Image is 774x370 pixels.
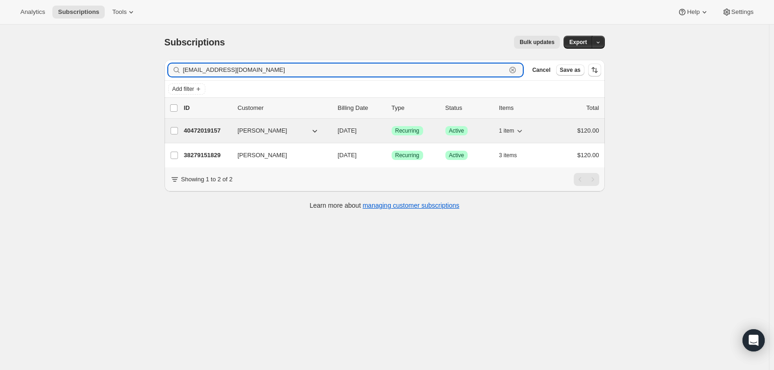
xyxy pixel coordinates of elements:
[392,103,438,113] div: Type
[514,36,560,49] button: Bulk updates
[184,124,599,137] div: 40472019157[PERSON_NAME][DATE]SuccessRecurringSuccessActive1 item$120.00
[184,103,230,113] p: ID
[172,85,194,93] span: Add filter
[588,64,601,77] button: Sort the results
[168,83,205,95] button: Add filter
[362,202,459,209] a: managing customer subscriptions
[449,152,464,159] span: Active
[58,8,99,16] span: Subscriptions
[310,201,459,210] p: Learn more about
[528,64,554,76] button: Cancel
[107,6,141,19] button: Tools
[499,127,514,134] span: 1 item
[449,127,464,134] span: Active
[520,38,554,46] span: Bulk updates
[687,8,699,16] span: Help
[183,64,507,77] input: Filter subscribers
[577,152,599,159] span: $120.00
[395,127,419,134] span: Recurring
[731,8,754,16] span: Settings
[165,37,225,47] span: Subscriptions
[672,6,714,19] button: Help
[181,175,233,184] p: Showing 1 to 2 of 2
[20,8,45,16] span: Analytics
[586,103,599,113] p: Total
[560,66,581,74] span: Save as
[184,126,230,135] p: 40472019157
[338,103,384,113] p: Billing Date
[564,36,592,49] button: Export
[232,123,325,138] button: [PERSON_NAME]
[238,126,287,135] span: [PERSON_NAME]
[238,151,287,160] span: [PERSON_NAME]
[52,6,105,19] button: Subscriptions
[499,149,527,162] button: 3 items
[445,103,492,113] p: Status
[742,329,765,351] div: Open Intercom Messenger
[232,148,325,163] button: [PERSON_NAME]
[338,127,357,134] span: [DATE]
[577,127,599,134] span: $120.00
[556,64,584,76] button: Save as
[112,8,127,16] span: Tools
[338,152,357,159] span: [DATE]
[395,152,419,159] span: Recurring
[184,149,599,162] div: 38279151829[PERSON_NAME][DATE]SuccessRecurringSuccessActive3 items$120.00
[717,6,759,19] button: Settings
[508,65,517,75] button: Clear
[15,6,51,19] button: Analytics
[532,66,550,74] span: Cancel
[569,38,587,46] span: Export
[499,152,517,159] span: 3 items
[184,151,230,160] p: 38279151829
[574,173,599,186] nav: Pagination
[238,103,330,113] p: Customer
[184,103,599,113] div: IDCustomerBilling DateTypeStatusItemsTotal
[499,103,546,113] div: Items
[499,124,525,137] button: 1 item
